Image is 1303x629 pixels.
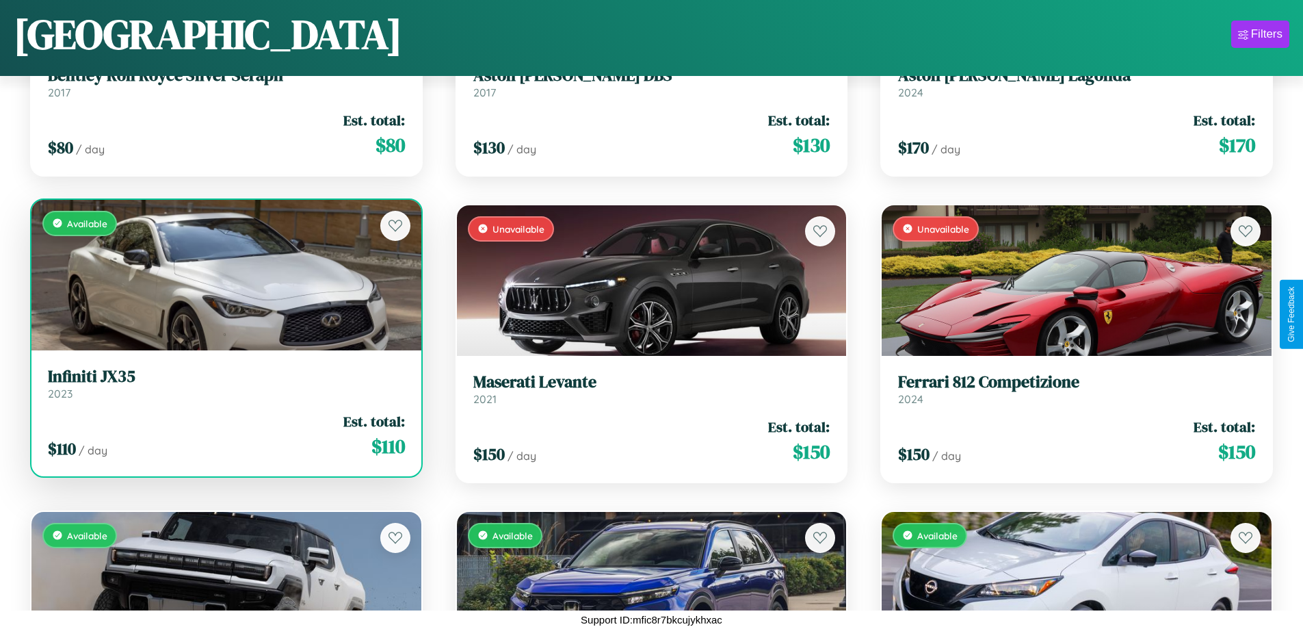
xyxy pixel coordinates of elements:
span: / day [76,142,105,156]
span: / day [932,142,960,156]
a: Ferrari 812 Competizione2024 [898,372,1255,406]
span: $ 130 [473,136,505,159]
span: Est. total: [343,110,405,130]
h3: Bentley Roll Royce Silver Seraph [48,66,405,86]
span: 2024 [898,392,923,406]
span: Available [67,530,107,541]
a: Infiniti JX352023 [48,367,405,400]
span: / day [79,444,107,457]
span: $ 80 [48,136,73,159]
span: Est. total: [768,417,830,437]
span: Available [67,218,107,229]
span: Est. total: [768,110,830,130]
h1: [GEOGRAPHIC_DATA] [14,6,402,62]
span: Est. total: [1194,110,1255,130]
span: $ 150 [473,443,505,465]
span: / day [508,449,536,463]
p: Support ID: mfic8r7bkcujykhxac [581,611,722,629]
span: $ 110 [371,433,405,460]
span: $ 150 [793,438,830,465]
span: 2021 [473,392,497,406]
a: Bentley Roll Royce Silver Seraph2017 [48,66,405,99]
h3: Infiniti JX35 [48,367,405,387]
span: Est. total: [343,411,405,431]
span: $ 150 [1218,438,1255,465]
a: Aston [PERSON_NAME] Lagonda2024 [898,66,1255,99]
button: Filters [1231,21,1289,48]
a: Aston [PERSON_NAME] DBS2017 [473,66,830,99]
span: $ 170 [898,136,929,159]
span: 2023 [48,387,73,400]
div: Give Feedback [1287,287,1296,342]
h3: Aston [PERSON_NAME] Lagonda [898,66,1255,86]
span: $ 110 [48,437,76,460]
span: Available [917,530,958,541]
h3: Maserati Levante [473,372,830,392]
span: / day [508,142,536,156]
span: $ 150 [898,443,930,465]
span: 2024 [898,86,923,99]
span: $ 130 [793,131,830,159]
span: / day [932,449,961,463]
span: Est. total: [1194,417,1255,437]
span: Unavailable [917,223,969,235]
span: Available [492,530,533,541]
span: $ 170 [1219,131,1255,159]
h3: Ferrari 812 Competizione [898,372,1255,392]
span: 2017 [48,86,70,99]
span: Unavailable [492,223,544,235]
h3: Aston [PERSON_NAME] DBS [473,66,830,86]
div: Filters [1251,27,1282,41]
a: Maserati Levante2021 [473,372,830,406]
span: $ 80 [376,131,405,159]
span: 2017 [473,86,496,99]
